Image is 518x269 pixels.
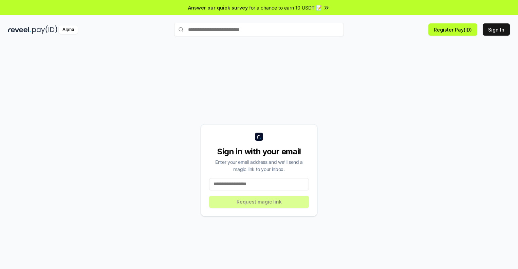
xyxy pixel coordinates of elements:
span: for a chance to earn 10 USDT 📝 [249,4,322,11]
div: Enter your email address and we’ll send a magic link to your inbox. [209,158,309,173]
img: pay_id [32,25,57,34]
button: Sign In [483,23,510,36]
button: Register Pay(ID) [428,23,477,36]
div: Sign in with your email [209,146,309,157]
img: reveel_dark [8,25,31,34]
span: Answer our quick survey [188,4,248,11]
img: logo_small [255,133,263,141]
div: Alpha [59,25,78,34]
